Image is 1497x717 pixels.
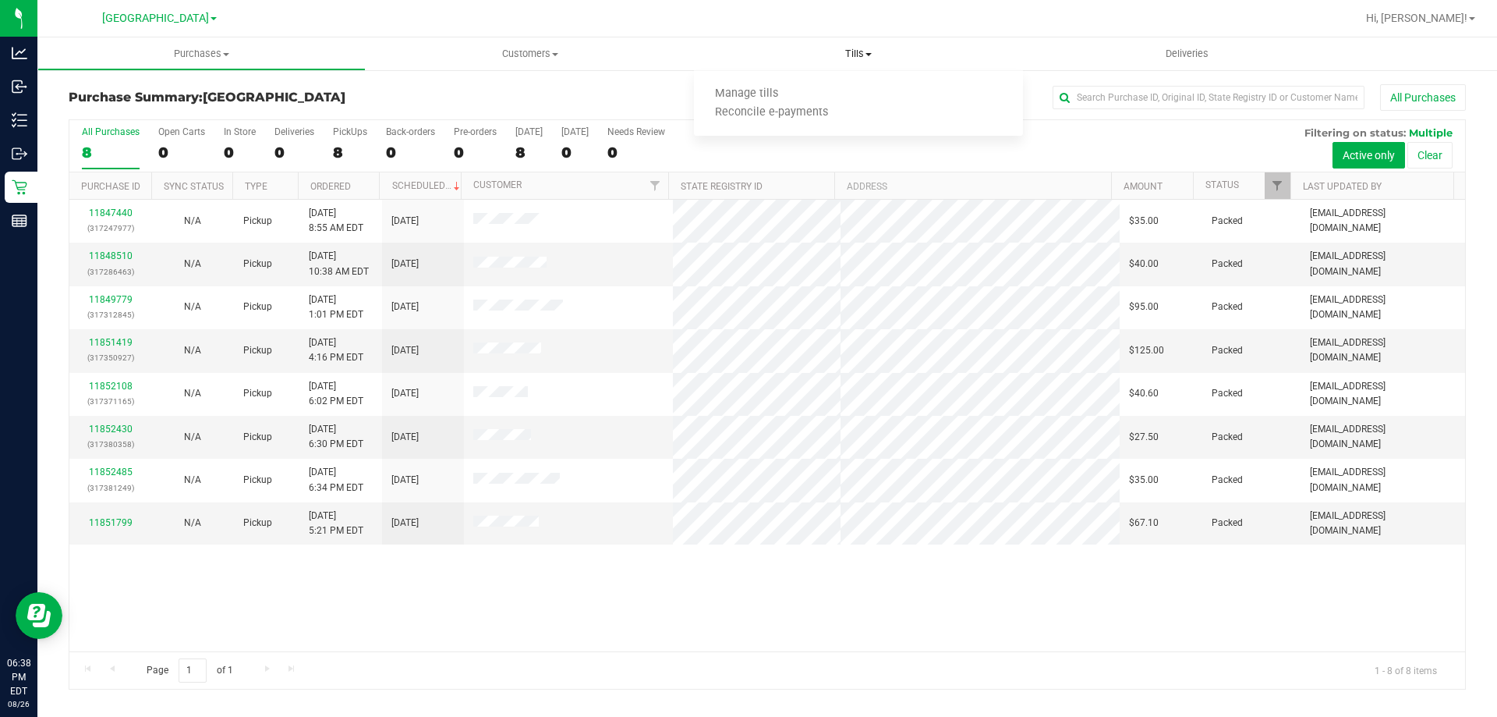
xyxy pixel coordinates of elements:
span: Not Applicable [184,345,201,356]
span: [DATE] [391,430,419,445]
a: Customer [473,179,522,190]
button: N/A [184,430,201,445]
th: Address [834,172,1111,200]
p: (317371165) [79,394,142,409]
span: Not Applicable [184,431,201,442]
button: All Purchases [1380,84,1466,111]
div: 8 [82,144,140,162]
div: 0 [607,144,665,162]
input: 1 [179,658,207,683]
a: Amount [1124,181,1163,192]
span: $67.10 [1129,516,1159,531]
span: Packed [1212,386,1243,401]
span: Tills [694,47,1022,61]
span: $40.60 [1129,386,1159,401]
a: 11848510 [89,250,133,261]
p: (317350927) [79,350,142,365]
span: [EMAIL_ADDRESS][DOMAIN_NAME] [1310,249,1456,279]
inline-svg: Inbound [12,79,27,94]
inline-svg: Analytics [12,45,27,61]
div: PickUps [333,126,367,137]
div: 0 [274,144,314,162]
div: 8 [515,144,543,162]
span: [DATE] [391,516,419,531]
span: [DATE] 5:21 PM EDT [309,509,363,538]
p: (317247977) [79,221,142,236]
span: Manage tills [694,87,799,101]
a: 11851799 [89,517,133,528]
span: Multiple [1409,126,1453,139]
inline-svg: Reports [12,213,27,229]
span: Page of 1 [133,658,246,683]
div: Needs Review [607,126,665,137]
span: [DATE] 8:55 AM EDT [309,206,363,236]
div: Pre-orders [454,126,497,137]
span: [EMAIL_ADDRESS][DOMAIN_NAME] [1310,206,1456,236]
span: Not Applicable [184,215,201,226]
button: N/A [184,300,201,314]
inline-svg: Outbound [12,146,27,162]
div: 0 [386,144,435,162]
div: Back-orders [386,126,435,137]
a: Last Updated By [1303,181,1382,192]
button: Active only [1332,142,1405,169]
a: 11852108 [89,381,133,392]
span: [DATE] [391,214,419,229]
span: Pickup [243,430,272,445]
p: 08/26 [7,698,30,710]
button: Clear [1407,142,1453,169]
span: Packed [1212,473,1243,488]
span: [EMAIL_ADDRESS][DOMAIN_NAME] [1310,422,1456,452]
span: [DATE] [391,257,419,272]
span: [DATE] 1:01 PM EDT [309,293,363,322]
button: N/A [184,214,201,229]
a: Ordered [310,181,351,192]
span: Not Applicable [184,388,201,399]
span: Pickup [243,300,272,314]
button: N/A [184,257,201,272]
span: Pickup [243,214,272,229]
div: 0 [454,144,497,162]
div: In Store [224,126,256,137]
span: Pickup [243,257,272,272]
span: Packed [1212,214,1243,229]
span: [DATE] [391,386,419,401]
div: 0 [158,144,205,162]
span: Not Applicable [184,474,201,485]
iframe: Resource center [16,592,62,639]
span: Pickup [243,473,272,488]
a: Status [1205,179,1239,190]
span: Pickup [243,386,272,401]
a: 11852430 [89,424,133,435]
a: 11847440 [89,208,133,218]
span: Pickup [243,516,272,531]
span: Not Applicable [184,258,201,269]
span: Packed [1212,516,1243,531]
div: [DATE] [515,126,543,137]
a: Purchases [37,37,366,70]
span: Packed [1212,300,1243,314]
a: Purchase ID [81,181,140,192]
a: Deliveries [1023,37,1351,70]
inline-svg: Inventory [12,112,27,128]
p: (317312845) [79,307,142,322]
a: Filter [642,172,668,199]
span: 1 - 8 of 8 items [1362,658,1449,682]
span: Reconcile e-payments [694,106,849,119]
span: Deliveries [1145,47,1230,61]
span: [EMAIL_ADDRESS][DOMAIN_NAME] [1310,509,1456,538]
span: Filtering on status: [1304,126,1406,139]
span: [DATE] 10:38 AM EDT [309,249,369,279]
span: Not Applicable [184,517,201,528]
span: Not Applicable [184,301,201,312]
button: N/A [184,343,201,358]
span: $35.00 [1129,473,1159,488]
a: State Registry ID [681,181,763,192]
span: $95.00 [1129,300,1159,314]
span: Packed [1212,257,1243,272]
span: [DATE] [391,473,419,488]
a: 11851419 [89,337,133,348]
div: 0 [561,144,589,162]
div: [DATE] [561,126,589,137]
a: 11852485 [89,467,133,477]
